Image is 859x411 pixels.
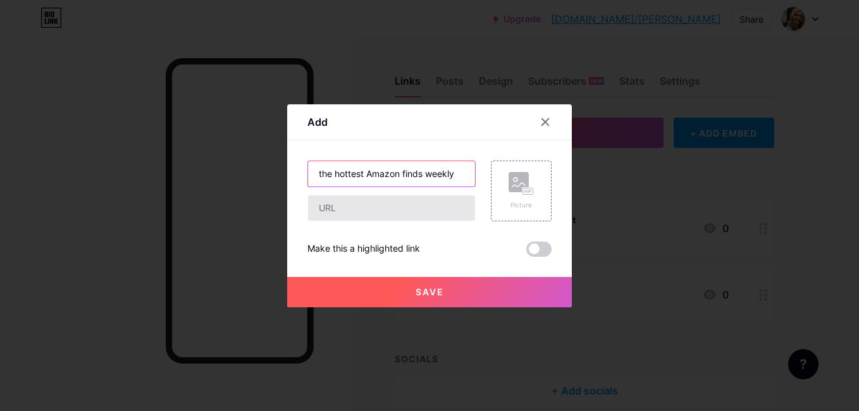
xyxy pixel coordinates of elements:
[307,114,328,130] div: Add
[509,200,534,210] div: Picture
[416,286,444,297] span: Save
[308,195,475,221] input: URL
[307,242,420,257] div: Make this a highlighted link
[308,161,475,187] input: Title
[287,277,572,307] button: Save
